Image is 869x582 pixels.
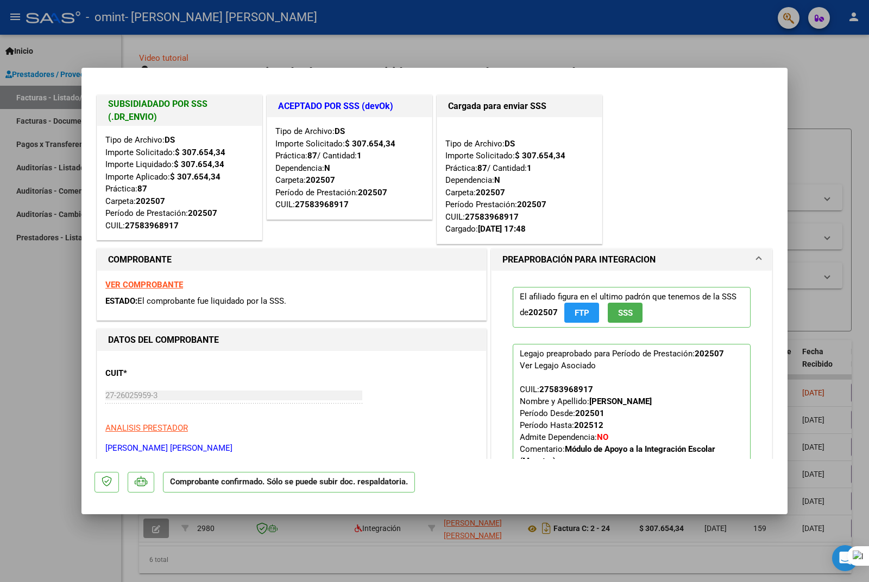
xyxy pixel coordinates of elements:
strong: 87 [137,184,147,194]
strong: 1 [357,151,362,161]
strong: 87 [307,151,317,161]
p: El afiliado figura en el ultimo padrón que tenemos de la SSS de [513,287,751,328]
strong: 87 [477,163,487,173]
div: Tipo de Archivo: Importe Solicitado: Práctica: / Cantidad: Dependencia: Carpeta: Período Prestaci... [445,125,594,235]
p: [PERSON_NAME] [PERSON_NAME] [105,442,478,455]
strong: 202507 [528,308,558,317]
h1: SUBSIDIADADO POR SSS (.DR_ENVIO) [108,98,251,124]
div: 27583968917 [125,220,179,232]
strong: $ 307.654,34 [170,172,221,182]
strong: 202501 [575,408,604,418]
strong: 1 [527,163,532,173]
strong: DS [335,126,345,136]
strong: 202507 [695,349,724,359]
button: FTP [564,303,599,323]
span: FTP [575,308,589,318]
strong: $ 307.654,34 [174,159,224,169]
div: Tipo de Archivo: Importe Solicitado: Importe Liquidado: Importe Aplicado: Práctica: Carpeta: Perí... [105,134,254,232]
strong: Módulo de Apoyo a la Integración Escolar (Maestro) [520,444,715,466]
strong: DS [505,139,515,149]
strong: NO [597,432,608,442]
strong: 202507 [476,188,505,197]
span: ESTADO: [105,296,137,306]
p: CUIT [105,367,217,380]
strong: DS [165,135,175,145]
strong: 202507 [358,188,387,197]
div: 27583968917 [539,383,593,395]
mat-expansion-panel-header: PREAPROBACIÓN PARA INTEGRACION [492,249,772,271]
span: ANALISIS PRESTADOR [105,423,188,433]
strong: [DATE] 17:48 [478,224,526,234]
div: 27583968917 [465,211,519,223]
strong: $ 307.654,34 [345,139,395,149]
button: SSS [608,303,643,323]
p: Comprobante confirmado. Sólo se puede subir doc. respaldatoria. [163,472,415,493]
strong: $ 307.654,34 [515,151,565,161]
div: PREAPROBACIÓN PARA INTEGRACION [492,271,772,497]
span: SSS [618,308,633,318]
div: Ver Legajo Asociado [520,360,596,372]
strong: DATOS DEL COMPROBANTE [108,335,219,345]
a: VER COMPROBANTE [105,280,183,290]
div: 27583968917 [295,199,349,211]
strong: N [324,163,330,173]
strong: 202507 [306,175,335,185]
p: Legajo preaprobado para Período de Prestación: [513,344,751,472]
span: Comentario: [520,444,715,466]
strong: 202512 [574,420,603,430]
span: CUIL: Nombre y Apellido: Período Desde: Período Hasta: Admite Dependencia: [520,385,715,466]
strong: 202507 [136,196,165,206]
h1: ACEPTADO POR SSS (devOk) [278,100,421,113]
span: El comprobante fue liquidado por la SSS. [137,296,286,306]
div: Open Intercom Messenger [832,545,858,571]
div: Tipo de Archivo: Importe Solicitado: Práctica: / Cantidad: Dependencia: Carpeta: Período de Prest... [275,125,424,211]
strong: 202507 [188,208,217,218]
strong: 202507 [517,200,546,209]
h1: PREAPROBACIÓN PARA INTEGRACION [502,253,656,266]
strong: N [494,175,500,185]
strong: [PERSON_NAME] [589,396,652,406]
h1: Cargada para enviar SSS [448,100,591,113]
strong: COMPROBANTE [108,254,172,265]
strong: $ 307.654,34 [175,148,225,157]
